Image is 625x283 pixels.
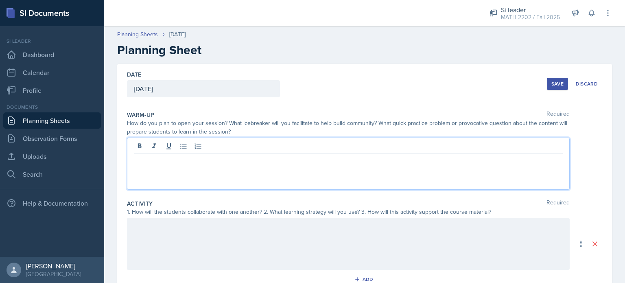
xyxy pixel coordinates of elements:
[3,112,101,129] a: Planning Sheets
[3,82,101,99] a: Profile
[576,81,598,87] div: Discard
[3,130,101,147] a: Observation Forms
[3,166,101,182] a: Search
[501,13,560,22] div: MATH 2202 / Fall 2025
[3,103,101,111] div: Documents
[117,30,158,39] a: Planning Sheets
[571,78,602,90] button: Discard
[547,78,568,90] button: Save
[3,64,101,81] a: Calendar
[3,37,101,45] div: Si leader
[127,111,154,119] label: Warm-Up
[169,30,186,39] div: [DATE]
[26,262,81,270] div: [PERSON_NAME]
[546,200,570,208] span: Required
[3,195,101,211] div: Help & Documentation
[127,208,570,216] div: 1. How will the students collaborate with one another? 2. What learning strategy will you use? 3....
[3,148,101,165] a: Uploads
[551,81,564,87] div: Save
[501,5,560,15] div: Si leader
[546,111,570,119] span: Required
[127,119,570,136] div: How do you plan to open your session? What icebreaker will you facilitate to help build community...
[127,70,141,79] label: Date
[3,46,101,63] a: Dashboard
[117,43,612,57] h2: Planning Sheet
[127,200,153,208] label: Activity
[356,276,374,283] div: Add
[26,270,81,278] div: [GEOGRAPHIC_DATA]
